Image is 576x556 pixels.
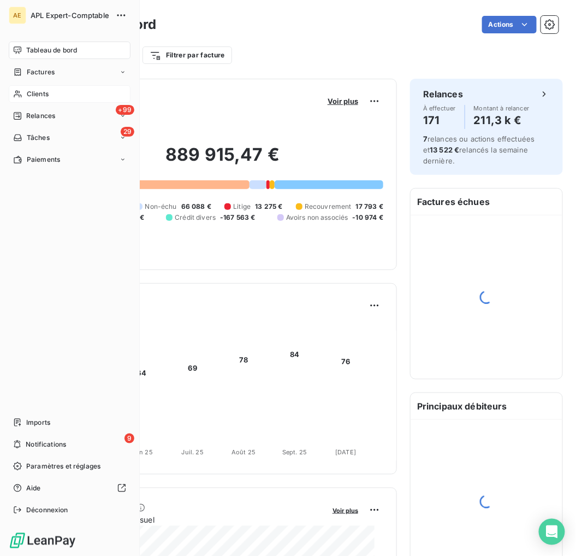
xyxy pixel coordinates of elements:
span: Aide [26,483,41,493]
span: Relances [26,111,55,121]
button: Voir plus [329,505,361,515]
h6: Factures échues [411,189,562,215]
span: 66 088 € [181,202,211,212]
span: Tableau de bord [26,45,77,55]
a: Aide [9,479,130,497]
img: Logo LeanPay [9,532,76,549]
span: Non-échu [145,202,176,212]
button: Actions [482,16,537,33]
span: Avoirs non associés [286,213,348,223]
span: Tâches [27,133,50,143]
span: Factures [27,67,55,77]
div: AE [9,7,26,24]
span: Recouvrement [305,202,352,212]
span: Déconnexion [26,505,68,515]
tspan: Juin 25 [130,448,153,456]
span: +99 [116,105,134,115]
span: 17 793 € [356,202,383,212]
span: -10 974 € [353,213,383,223]
span: Imports [26,418,50,428]
span: Paramètres et réglages [26,461,100,471]
span: relances ou actions effectuées et relancés la semaine dernière. [423,134,535,165]
span: 29 [121,127,134,137]
span: Notifications [26,440,66,449]
h6: Principaux débiteurs [411,393,562,419]
span: APL Expert-Comptable [31,11,109,20]
span: Crédit divers [175,213,216,223]
tspan: [DATE] [335,448,356,456]
h6: Relances [423,87,463,101]
span: Clients [27,89,49,99]
span: Paiements [27,155,60,165]
h4: 211,3 k € [474,112,530,129]
span: 7 [423,134,427,143]
span: Litige [233,202,251,212]
span: 9 [124,434,134,443]
h4: 171 [423,112,456,129]
button: Filtrer par facture [142,46,232,64]
h2: 889 915,47 € [62,144,383,177]
span: Chiffre d'affaires mensuel [62,514,325,526]
tspan: Juil. 25 [182,448,204,456]
div: Open Intercom Messenger [539,519,565,545]
span: Montant à relancer [474,105,530,112]
span: Voir plus [328,97,358,106]
tspan: Sept. 25 [282,448,307,456]
span: -167 563 € [220,213,256,223]
span: À effectuer [423,105,456,112]
span: 13 522 € [430,145,459,154]
span: Voir plus [332,507,358,514]
button: Voir plus [324,96,361,106]
tspan: Août 25 [231,448,256,456]
span: 13 275 € [255,202,282,212]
